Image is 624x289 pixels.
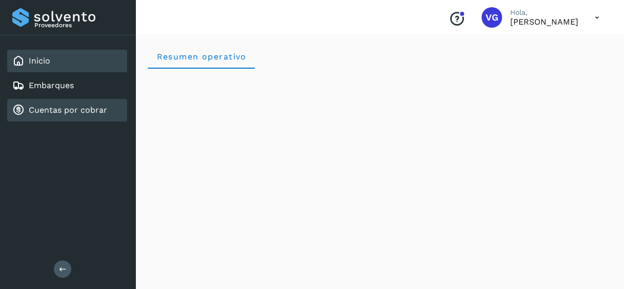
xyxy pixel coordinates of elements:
div: Embarques [7,74,127,97]
a: Cuentas por cobrar [29,105,107,115]
p: Hola, [510,8,578,17]
p: Proveedores [34,22,123,29]
p: VIRIDIANA GONZALEZ MENDOZA [510,17,578,27]
a: Inicio [29,56,50,66]
span: Resumen operativo [156,52,247,61]
a: Embarques [29,80,74,90]
div: Cuentas por cobrar [7,99,127,121]
div: Inicio [7,50,127,72]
